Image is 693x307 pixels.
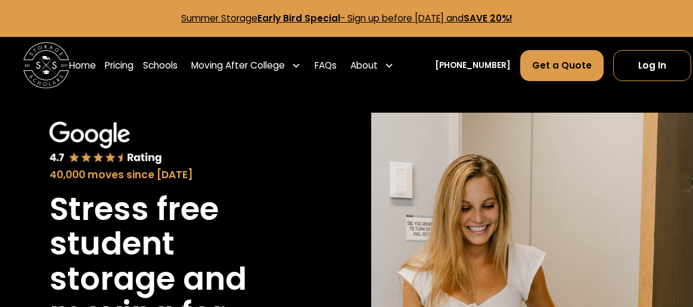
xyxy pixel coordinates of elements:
a: Get a Quote [520,50,604,81]
a: Summer StorageEarly Bird Special- Sign up before [DATE] andSAVE 20%! [181,12,512,24]
a: home [23,42,69,88]
a: Log In [613,50,691,81]
div: About [350,58,378,72]
img: Google 4.7 star rating [49,122,162,165]
a: Home [69,49,96,82]
a: FAQs [315,49,337,82]
a: Pricing [105,49,133,82]
strong: Early Bird Special [257,12,340,24]
div: Moving After College [187,49,305,82]
a: [PHONE_NUMBER] [435,60,511,72]
div: Moving After College [191,58,285,72]
a: Schools [143,49,178,82]
strong: SAVE 20%! [464,12,512,24]
div: About [346,49,398,82]
div: 40,000 moves since [DATE] [49,167,303,182]
img: Storage Scholars main logo [23,42,69,88]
